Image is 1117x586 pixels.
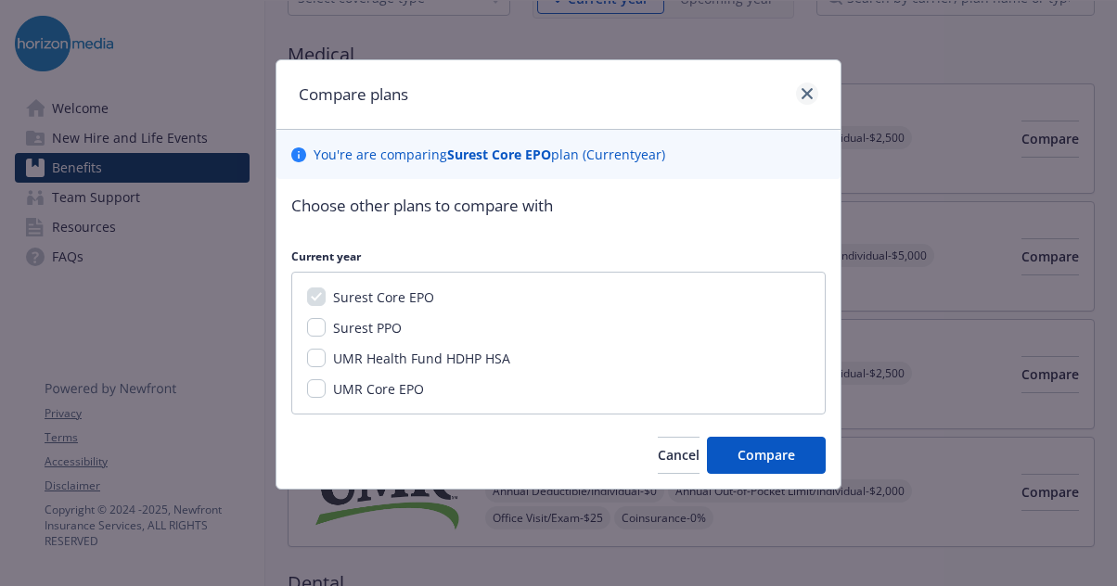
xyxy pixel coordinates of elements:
span: Compare [738,446,795,464]
span: UMR Health Fund HDHP HSA [333,350,510,367]
span: Cancel [658,446,700,464]
button: Compare [707,437,826,474]
a: close [796,83,818,105]
span: UMR Core EPO [333,380,424,398]
p: You ' re are comparing plan ( Current year) [314,145,665,164]
h1: Compare plans [299,83,408,107]
p: Current year [291,248,826,264]
p: Choose other plans to compare with [291,194,826,218]
span: Surest PPO [333,319,402,337]
b: Surest Core EPO [447,146,551,163]
span: Surest Core EPO [333,288,434,306]
button: Cancel [658,437,700,474]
